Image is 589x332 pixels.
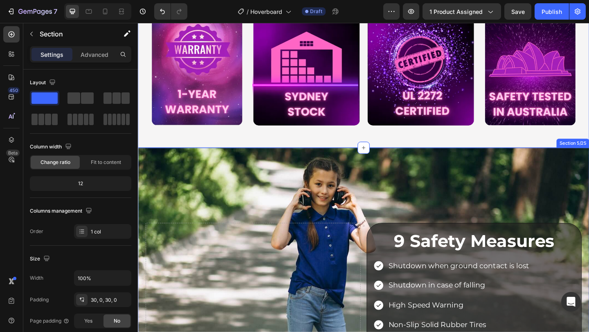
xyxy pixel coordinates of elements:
[114,317,120,325] span: No
[30,141,73,153] div: Column width
[561,292,581,312] div: Open Intercom Messenger
[256,224,476,250] h2: 9 Safety Measures
[154,3,187,20] div: Undo/Redo
[84,317,92,325] span: Yes
[74,271,131,285] input: Auto
[511,8,525,15] span: Save
[30,274,43,282] div: Width
[457,127,489,135] div: Section 5/25
[40,50,63,59] p: Settings
[6,150,20,156] div: Beta
[30,253,52,265] div: Size
[30,206,94,217] div: Columns management
[30,317,70,325] div: Page padding
[542,7,562,16] div: Publish
[54,7,57,16] p: 7
[504,3,531,20] button: Save
[30,77,57,88] div: Layout
[429,7,483,16] span: 1 product assigned
[30,228,43,235] div: Order
[31,178,130,189] div: 12
[3,3,61,20] button: 7
[40,159,70,166] span: Change ratio
[91,228,129,236] div: 1 col
[272,257,425,271] p: Shutdown when ground contact is lost
[247,7,249,16] span: /
[310,8,322,15] span: Draft
[250,7,282,16] span: Hoverboard
[81,50,108,59] p: Advanced
[91,296,129,304] div: 30, 0, 30, 0
[423,3,501,20] button: 1 product assigned
[272,300,425,314] p: High Speed Warning
[91,159,121,166] span: Fit to content
[138,23,589,332] iframe: Design area
[8,87,20,94] div: 450
[535,3,569,20] button: Publish
[40,29,107,39] p: Section
[272,278,425,292] p: Shutdown in case of falling
[30,296,49,303] div: Padding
